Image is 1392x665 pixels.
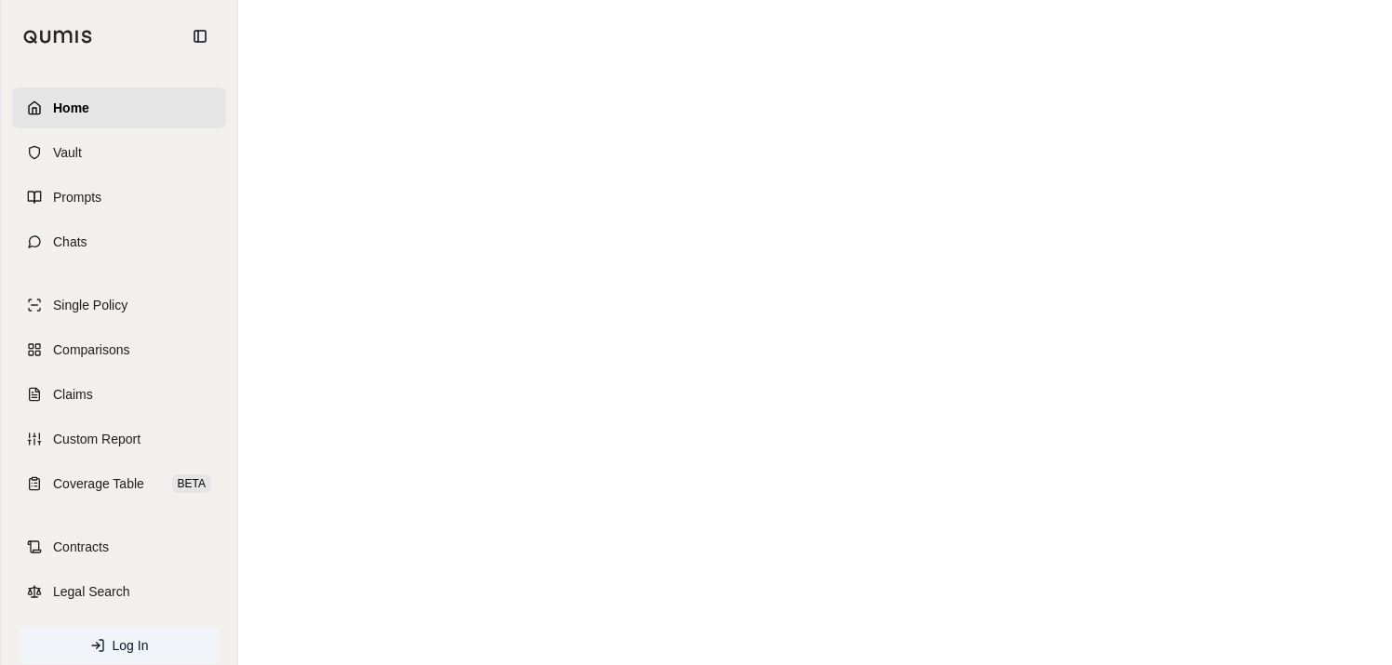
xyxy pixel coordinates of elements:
span: Coverage Table [53,474,144,493]
a: Vault [12,132,226,173]
span: Contracts [53,538,109,556]
a: Single Policy [12,285,226,326]
a: Prompts [12,177,226,218]
span: Log In [113,636,149,655]
span: BETA [172,474,211,493]
a: Home [12,87,226,128]
a: Custom Report [12,419,226,459]
span: Home [53,99,89,117]
span: Custom Report [53,430,141,448]
span: Comparisons [53,340,129,359]
button: Collapse sidebar [185,21,215,51]
img: Qumis Logo [23,30,93,44]
span: Legal Search [53,582,130,601]
span: Vault [53,143,82,162]
span: Single Policy [53,296,127,314]
span: Prompts [53,188,101,206]
a: Log In [20,627,219,664]
a: Chats [12,221,226,262]
a: Comparisons [12,329,226,370]
span: Chats [53,233,87,251]
a: Claims [12,374,226,415]
span: Claims [53,385,93,404]
a: Contracts [12,526,226,567]
a: Coverage TableBETA [12,463,226,504]
a: Legal Search [12,571,226,612]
